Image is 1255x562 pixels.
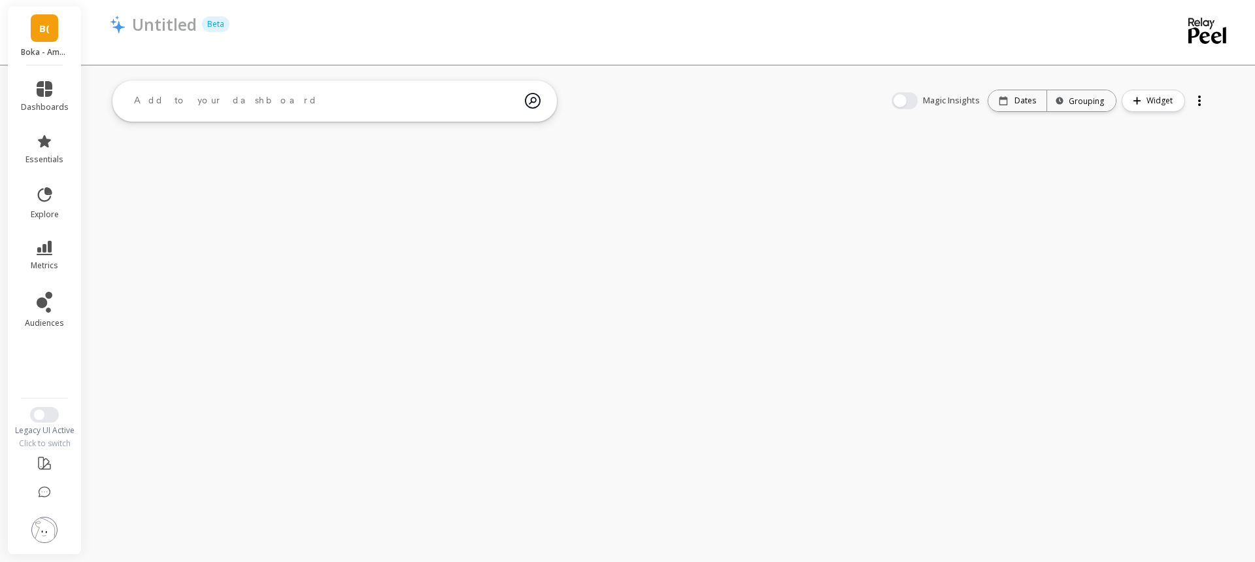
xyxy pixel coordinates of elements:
[132,13,197,35] p: Untitled
[25,318,64,328] span: audiences
[525,83,541,118] img: magic search icon
[1122,90,1185,112] button: Widget
[30,407,59,423] button: Switch to New UI
[21,102,69,113] span: dashboards
[21,47,69,58] p: Boka - Amazon (Essor)
[1014,96,1036,106] p: Dates
[923,94,982,107] span: Magic Insights
[110,15,125,33] img: header icon
[31,517,58,543] img: profile picture
[25,154,63,165] span: essentials
[202,16,229,32] p: Beta
[8,438,82,449] div: Click to switch
[8,425,82,436] div: Legacy UI Active
[31,260,58,271] span: metrics
[1146,94,1177,107] span: Widget
[31,209,59,220] span: explore
[1059,95,1104,107] div: Grouping
[39,21,50,36] span: B(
